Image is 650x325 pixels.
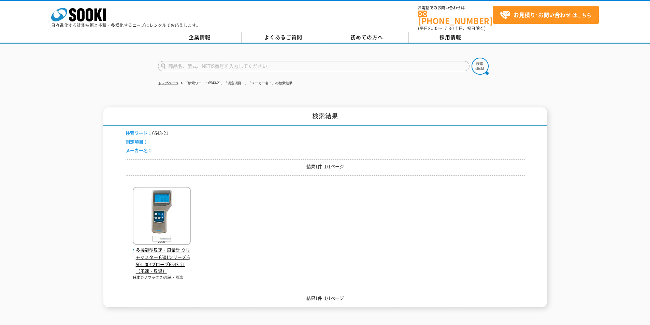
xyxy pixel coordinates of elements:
strong: お見積り･お問い合わせ [514,11,571,19]
a: 多機能型風速・風量計 クリモマスター 6501シリーズ 6501-00/プローブ6543-21（風速・風温） [133,239,191,275]
span: はこちら [500,10,591,20]
span: 17:30 [442,25,454,31]
p: 結果1件 1/1ページ [126,163,525,170]
a: 企業情報 [158,32,242,43]
p: 結果1件 1/1ページ [126,295,525,302]
span: 多機能型風速・風量計 クリモマスター 6501シリーズ 6501-00/プローブ6543-21（風速・風温） [133,247,191,275]
a: お見積り･お問い合わせはこちら [493,6,599,24]
span: (平日 ～ 土日、祝日除く) [418,25,486,31]
span: メーカー名： [126,147,152,153]
a: [PHONE_NUMBER] [418,11,493,25]
h1: 検索結果 [103,107,547,126]
a: よくあるご質問 [242,32,325,43]
span: 8:50 [428,25,438,31]
a: 採用情報 [409,32,492,43]
li: 「検索ワード：6543-21」「測定項目：」「メーカー名：」の検索結果 [179,80,293,87]
a: 初めての方へ [325,32,409,43]
a: トップページ [158,81,178,85]
span: 初めての方へ [350,33,383,41]
img: btn_search.png [472,58,489,75]
p: 日本カノマックス/風速・風温 [133,275,191,281]
li: 6543-21 [126,130,168,137]
img: 6501-00/プローブ6543-21（風速・風温） [133,187,191,247]
span: 測定項目： [126,138,148,145]
input: 商品名、型式、NETIS番号を入力してください [158,61,470,71]
span: お電話でのお問い合わせは [418,6,493,10]
p: 日々進化する計測技術と多種・多様化するニーズにレンタルでお応えします。 [51,23,201,27]
span: 検索ワード： [126,130,152,136]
